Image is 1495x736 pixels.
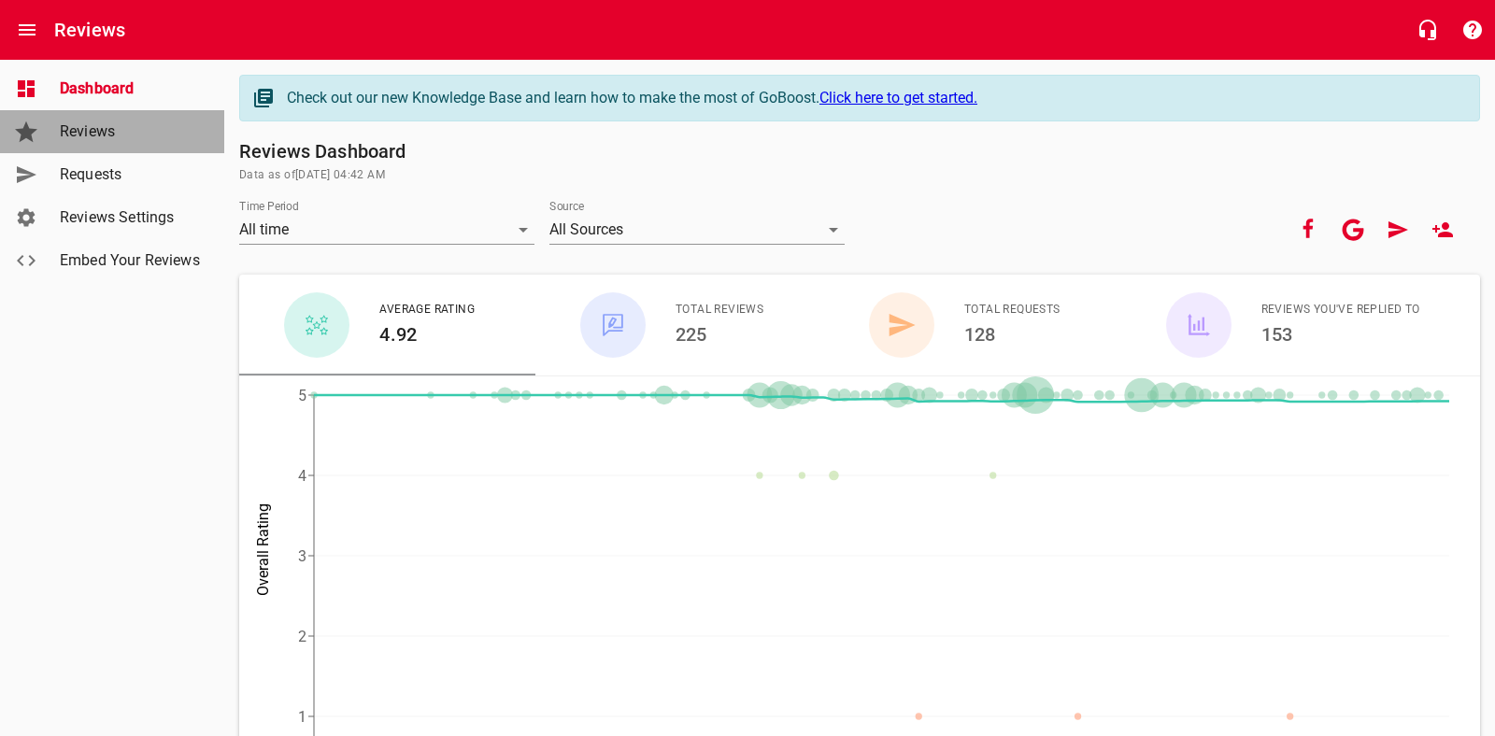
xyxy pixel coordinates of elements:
label: Source [549,201,584,212]
div: All time [239,215,534,245]
button: Your Facebook account is connected [1286,207,1331,252]
tspan: 1 [298,708,306,726]
span: Reviews Settings [60,206,202,229]
h6: 128 [964,319,1061,349]
span: Dashboard [60,78,202,100]
span: Data as of [DATE] 04:42 AM [239,166,1480,185]
span: Embed Your Reviews [60,249,202,272]
span: Requests [60,163,202,186]
div: All Sources [549,215,845,245]
span: Total Requests [964,301,1061,319]
a: New User [1420,207,1465,252]
h6: Reviews Dashboard [239,136,1480,166]
span: Reviews You've Replied To [1261,301,1420,319]
h6: 153 [1261,319,1420,349]
span: Average Rating [379,301,475,319]
button: Support Portal [1450,7,1495,52]
a: Request Review [1375,207,1420,252]
tspan: 5 [298,387,306,404]
button: Your google account is connected [1331,207,1375,252]
button: Open drawer [5,7,50,52]
span: Reviews [60,120,202,143]
tspan: 3 [298,547,306,565]
button: Live Chat [1405,7,1450,52]
h6: 4.92 [379,319,475,349]
tspan: 4 [298,467,306,485]
tspan: 2 [298,628,306,645]
h6: Reviews [54,15,125,45]
div: Check out our new Knowledge Base and learn how to make the most of GoBoost. [287,87,1460,109]
tspan: Overall Rating [254,503,272,596]
a: Click here to get started. [819,89,977,106]
label: Time Period [239,201,299,212]
span: Total Reviews [676,301,763,319]
h6: 225 [676,319,763,349]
